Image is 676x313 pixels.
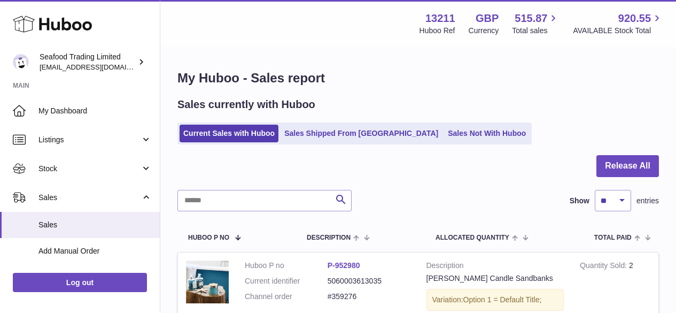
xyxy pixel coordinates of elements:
[512,26,560,36] span: Total sales
[512,11,560,36] a: 515.87 Total sales
[38,164,141,174] span: Stock
[307,234,351,241] span: Description
[426,261,564,273] strong: Description
[38,135,141,145] span: Listings
[38,106,152,116] span: My Dashboard
[596,155,659,177] button: Release All
[38,246,152,256] span: Add Manual Order
[186,261,229,303] img: 132111711550813.png
[245,292,328,302] dt: Channel order
[40,63,157,71] span: [EMAIL_ADDRESS][DOMAIN_NAME]
[476,11,499,26] strong: GBP
[245,276,328,286] dt: Current identifier
[436,234,509,241] span: ALLOCATED Quantity
[463,295,542,304] span: Option 1 = Default Title;
[426,273,564,284] div: [PERSON_NAME] Candle Sandbanks
[328,292,410,302] dd: #359276
[13,273,147,292] a: Log out
[444,125,530,142] a: Sales Not With Huboo
[40,52,136,72] div: Seafood Trading Limited
[177,97,315,112] h2: Sales currently with Huboo
[177,70,659,87] h1: My Huboo - Sales report
[573,26,663,36] span: AVAILABLE Stock Total
[328,276,410,286] dd: 5060003613035
[188,234,229,241] span: Huboo P no
[469,26,499,36] div: Currency
[419,26,455,36] div: Huboo Ref
[425,11,455,26] strong: 13211
[580,261,629,272] strong: Quantity Sold
[245,261,328,271] dt: Huboo P no
[636,196,659,206] span: entries
[515,11,547,26] span: 515.87
[594,234,632,241] span: Total paid
[38,220,152,230] span: Sales
[618,11,651,26] span: 920.55
[281,125,442,142] a: Sales Shipped From [GEOGRAPHIC_DATA]
[426,289,564,311] div: Variation:
[328,261,360,270] a: P-952980
[13,54,29,70] img: internalAdmin-13211@internal.huboo.com
[573,11,663,36] a: 920.55 AVAILABLE Stock Total
[570,196,589,206] label: Show
[38,193,141,203] span: Sales
[180,125,278,142] a: Current Sales with Huboo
